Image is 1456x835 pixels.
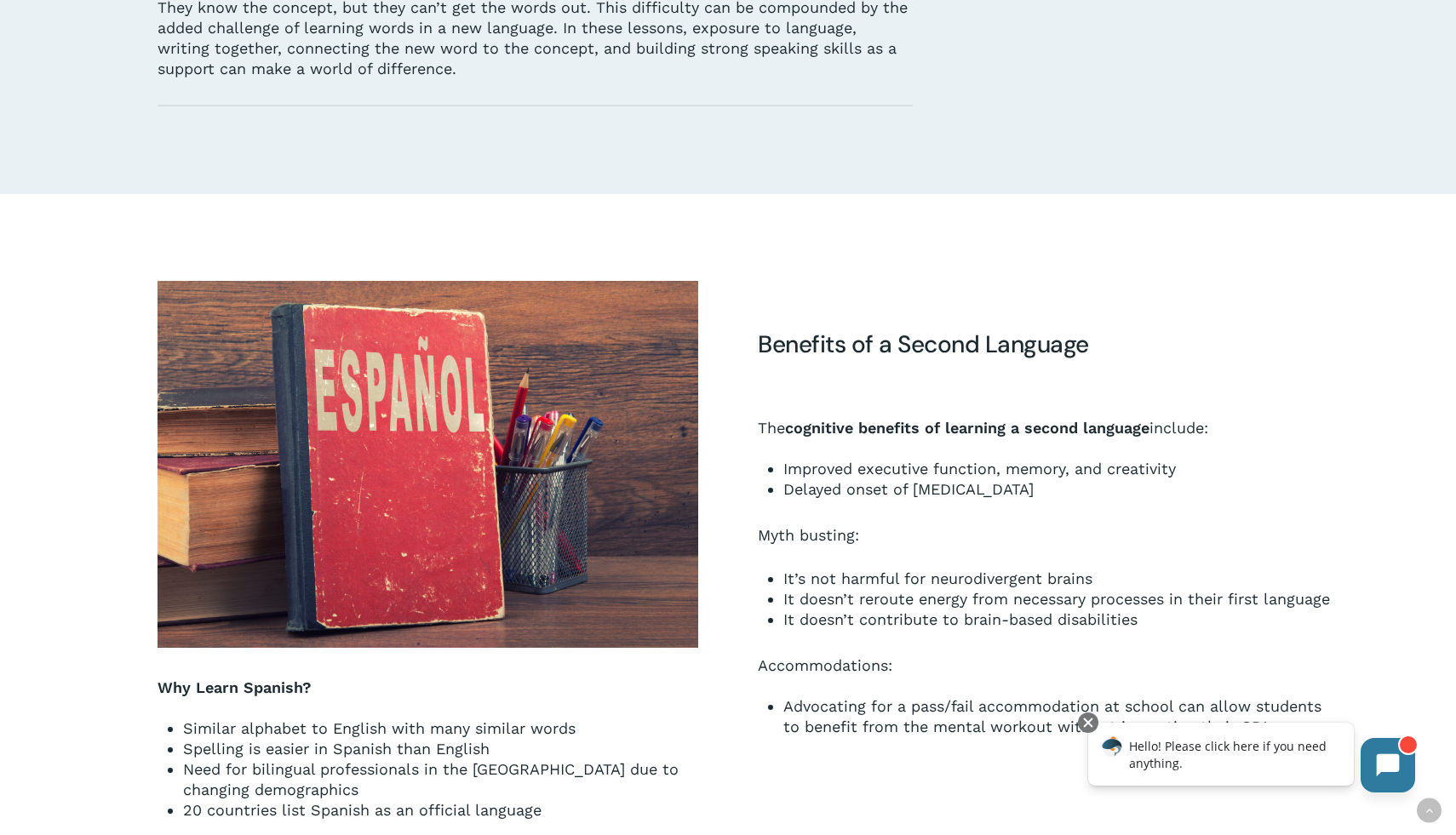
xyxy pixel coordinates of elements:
li: 20 countries list Spanish as an official language [183,800,698,821]
li: It doesn’t contribute to brain-based disabilities [783,609,1341,630]
li: It’s not harmful for neurodivergent brains [783,569,1341,589]
strong: Why Learn Spanish? [158,678,312,696]
li: Spelling is easier in Spanish than English [183,739,698,759]
img: Learn,Spanish,Concept.,Book,On,A,Wooden,Background [158,281,698,648]
h4: Benefits of a Second Language [758,329,1341,360]
li: Delayed onset of [MEDICAL_DATA] [783,479,1341,500]
div: Accommodations: [758,655,1341,676]
li: Need for bilingual professionals in the [GEOGRAPHIC_DATA] due to changing demographics [183,759,698,800]
li: Similar alphabet to English with many similar words [183,718,698,739]
li: It doesn’t reroute energy from necessary processes in their first language [783,589,1341,609]
li: Advocating for a pass/fail accommodation at school can allow students to benefit from the mental ... [783,696,1341,737]
iframe: Chatbot [1070,709,1432,811]
strong: cognitive benefits of learning a second language [785,419,1149,437]
div: The include: [758,418,1341,438]
li: Improved executive function, memory, and creativity [783,459,1341,479]
p: Myth busting: [758,525,1341,569]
